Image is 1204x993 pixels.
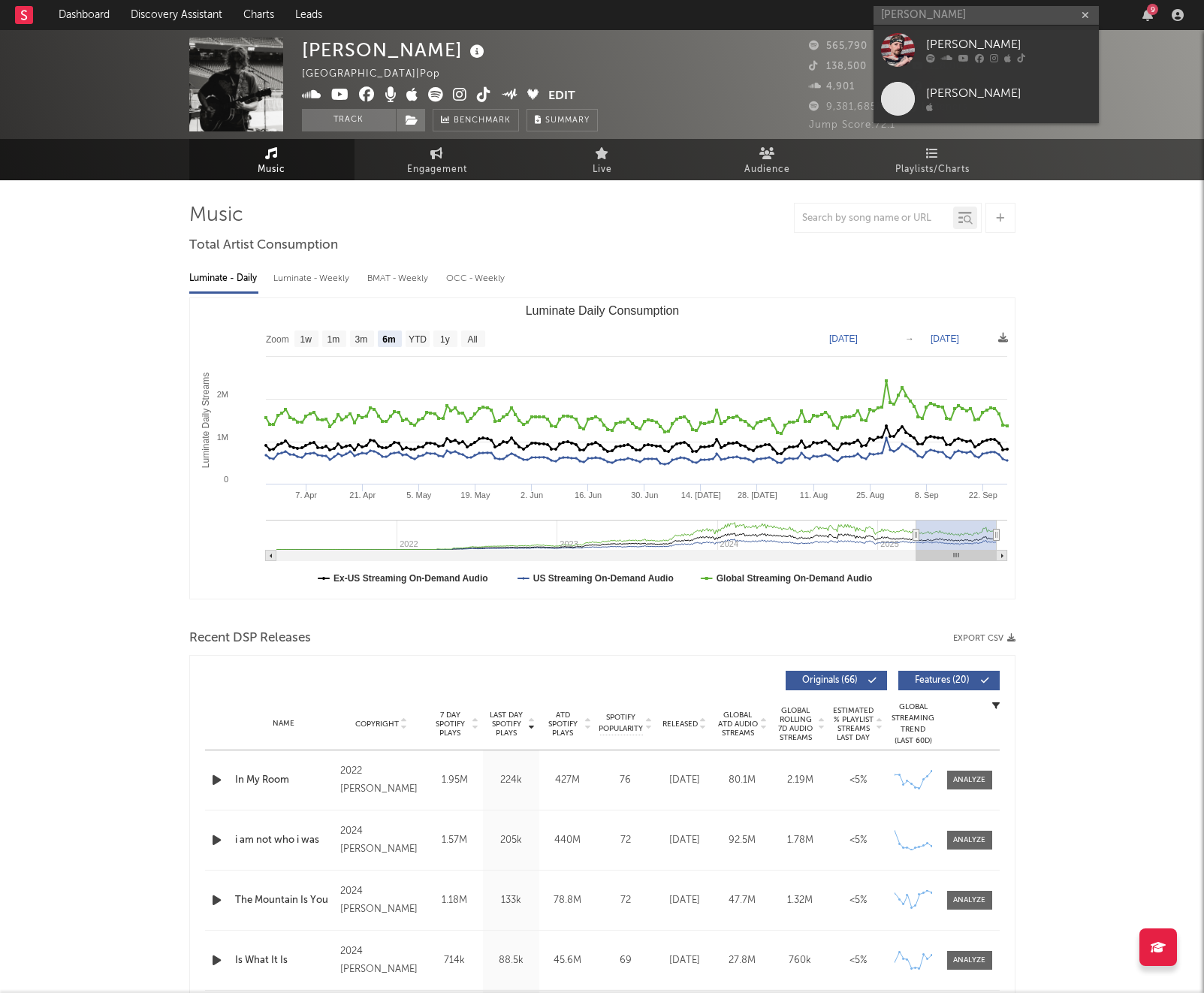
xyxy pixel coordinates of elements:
a: Is What It Is [235,953,333,968]
a: Benchmark [433,109,519,131]
div: 72 [599,893,652,908]
text: 5. May [406,490,432,500]
div: [PERSON_NAME] [926,36,1091,54]
text: 6m [382,334,395,345]
a: Live [520,139,685,180]
div: 760k [775,953,825,968]
div: 2022 [PERSON_NAME] [340,762,422,798]
div: Global Streaming Trend (Last 60D) [891,702,936,747]
input: Search for artists [874,6,1099,25]
div: 205k [487,833,536,848]
div: 1.78M [775,833,825,848]
text: 0 [223,475,228,484]
div: 133k [487,893,536,908]
text: 30. Jun [631,490,658,500]
span: Last Day Spotify Plays [487,711,527,738]
text: All [467,334,477,345]
text: Global Streaming On-Demand Audio [716,573,872,584]
div: [PERSON_NAME] [302,38,488,62]
div: <5% [833,893,883,908]
span: Features ( 20 ) [908,676,977,685]
div: <5% [833,833,883,848]
div: 224k [487,773,536,788]
text: 1y [440,334,450,345]
span: Estimated % Playlist Streams Last Day [833,706,874,742]
span: Total Artist Consumption [189,237,338,255]
div: 2024 [PERSON_NAME] [340,883,422,919]
text: 3m [355,334,367,345]
button: Summary [527,109,598,131]
span: Originals ( 66 ) [795,676,865,685]
div: 1.32M [775,893,825,908]
svg: Luminate Daily Consumption [190,298,1015,599]
text: [DATE] [931,334,959,344]
span: Global Rolling 7D Audio Streams [775,706,816,742]
div: <5% [833,773,883,788]
span: Global ATD Audio Streams [717,711,759,738]
div: In My Room [235,773,333,788]
input: Search by song name or URL [795,213,953,225]
span: Audience [744,161,790,179]
div: [DATE] [659,773,710,788]
text: Luminate Daily Consumption [525,304,679,317]
span: Released [662,720,698,729]
text: 2. Jun [521,490,543,500]
text: 2M [216,390,228,399]
div: [PERSON_NAME] [926,85,1091,103]
text: 21. Apr [349,490,376,500]
div: 1.95M [430,773,479,788]
span: 4,901 [809,82,855,92]
text: 8. Sep [914,490,938,500]
text: 11. Aug [799,490,827,500]
div: 80.1M [717,773,768,788]
div: 2024 [PERSON_NAME] [340,943,422,979]
div: 2024 [PERSON_NAME] [340,822,422,859]
button: Export CSV [953,634,1015,643]
div: 27.8M [717,953,768,968]
a: The Mountain Is You [235,893,333,908]
span: Live [593,161,612,179]
text: [DATE] [829,334,858,344]
button: Edit [548,87,575,106]
a: [PERSON_NAME] [874,26,1099,74]
div: BMAT - Weekly [367,266,431,291]
text: 28. [DATE] [737,490,777,500]
div: [DATE] [659,893,710,908]
span: Copyright [355,720,399,729]
text: 16. Jun [575,490,602,500]
a: Music [189,139,355,180]
div: 88.5k [487,953,536,968]
text: US Streaming On-Demand Audio [533,573,673,584]
span: Engagement [407,161,467,179]
div: 45.6M [543,953,592,968]
div: 9 [1147,4,1158,15]
a: [PERSON_NAME] [874,74,1099,123]
span: 565,790 [809,41,868,51]
div: 427M [543,773,592,788]
text: 22. Sep [968,490,997,500]
div: 2.19M [775,773,825,788]
span: Benchmark [454,112,511,130]
button: Features(20) [898,671,1000,690]
text: YTD [408,334,426,345]
span: Recent DSP Releases [189,629,311,647]
button: 9 [1142,9,1153,21]
text: 1m [327,334,339,345]
text: Ex-US Streaming On-Demand Audio [333,573,488,584]
text: 1M [216,433,228,442]
div: [DATE] [659,953,710,968]
button: Track [302,109,396,131]
div: Luminate - Weekly [273,266,352,291]
span: Spotify Popularity [599,712,643,735]
a: i am not who i was [235,833,333,848]
button: Originals(66) [786,671,887,690]
div: OCC - Weekly [446,266,506,291]
div: 69 [599,953,652,968]
div: [GEOGRAPHIC_DATA] | Pop [302,65,457,83]
text: Zoom [266,334,289,345]
div: 92.5M [717,833,768,848]
div: Luminate - Daily [189,266,258,291]
span: Summary [545,116,590,125]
